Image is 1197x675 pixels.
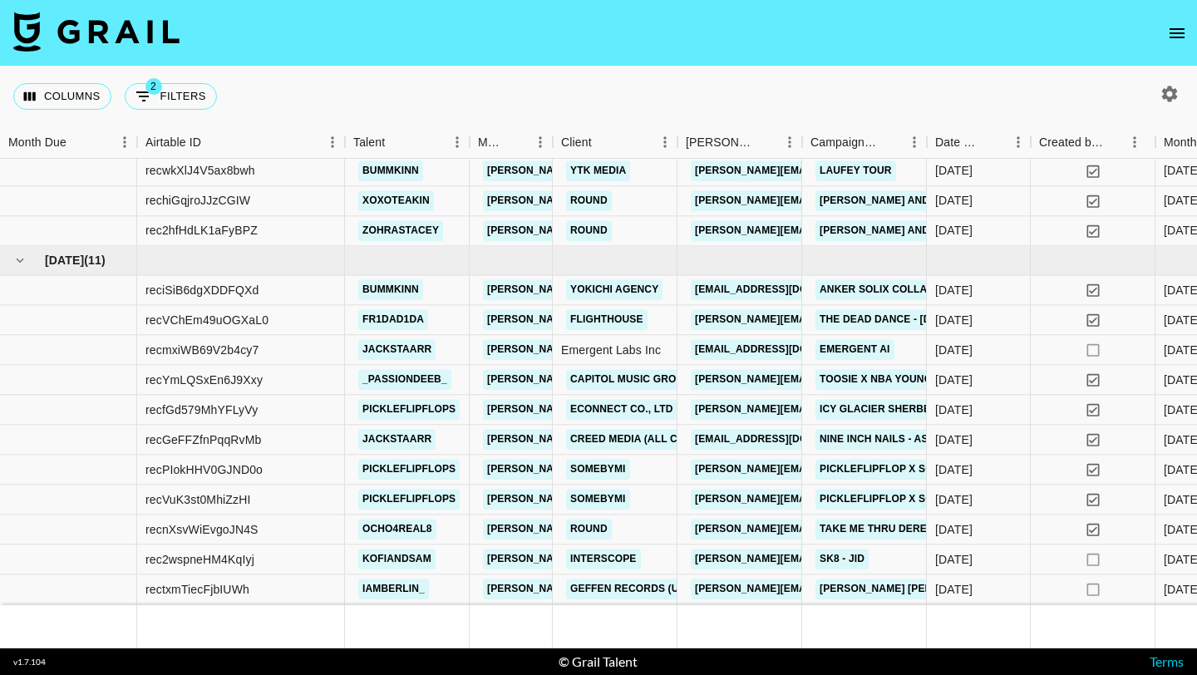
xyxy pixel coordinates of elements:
[902,130,927,155] button: Menu
[935,312,973,328] div: 02/10/2025
[483,160,840,181] a: [PERSON_NAME][EMAIL_ADDRESS][PERSON_NAME][DOMAIN_NAME]
[566,370,694,391] a: Capitol Music Group
[145,193,250,209] div: rechiGqjroJJzCGIW
[935,461,973,478] div: 02/10/2025
[145,78,162,95] span: 2
[553,336,677,366] div: Emergent Labs Inc
[935,193,973,209] div: 08/09/2025
[1039,126,1104,159] div: Created by Grail Team
[145,431,261,448] div: recGeFFZfnPqqRvMb
[505,131,528,154] button: Sort
[566,400,677,421] a: econnect co., ltd
[483,340,840,361] a: [PERSON_NAME][EMAIL_ADDRESS][PERSON_NAME][DOMAIN_NAME]
[145,402,258,418] div: recfGd579MhYFLyVy
[13,83,111,110] button: Select columns
[691,579,1047,600] a: [PERSON_NAME][EMAIL_ADDRESS][PERSON_NAME][DOMAIN_NAME]
[478,126,505,159] div: Manager
[137,126,345,159] div: Airtable ID
[566,520,612,540] a: Round
[802,126,927,159] div: Campaign (Type)
[561,126,592,159] div: Client
[358,520,436,540] a: ocho4real8
[566,280,663,301] a: YOKICHI AGENCY
[815,549,869,570] a: sk8 - JID
[935,126,983,159] div: Date Created
[691,490,1047,510] a: [PERSON_NAME][EMAIL_ADDRESS][DOMAIN_NAME][PERSON_NAME]
[13,12,180,52] img: Grail Talent
[935,521,973,538] div: 03/10/2025
[145,223,258,239] div: rec2hfHdLK1aFyBPZ
[935,223,973,239] div: 04/09/2025
[483,370,840,391] a: [PERSON_NAME][EMAIL_ADDRESS][PERSON_NAME][DOMAIN_NAME]
[935,163,973,180] div: 26/09/2025
[935,491,973,508] div: 02/10/2025
[145,163,255,180] div: recwkXlJ4V5ax8bwh
[754,131,777,154] button: Sort
[358,579,429,600] a: iamberlin_
[483,280,840,301] a: [PERSON_NAME][EMAIL_ADDRESS][PERSON_NAME][DOMAIN_NAME]
[1122,130,1147,155] button: Menu
[566,190,612,211] a: Round
[358,430,436,451] a: jackstaarr
[145,342,259,358] div: recmxiWB69V2b4cy7
[1104,131,1127,154] button: Sort
[385,131,408,154] button: Sort
[566,490,630,510] a: somebymi
[483,579,840,600] a: [PERSON_NAME][EMAIL_ADDRESS][PERSON_NAME][DOMAIN_NAME]
[145,581,249,598] div: rectxmTiecFjbIUWh
[559,653,638,670] div: © Grail Talent
[810,126,879,159] div: Campaign (Type)
[483,400,840,421] a: [PERSON_NAME][EMAIL_ADDRESS][PERSON_NAME][DOMAIN_NAME]
[691,310,962,331] a: [PERSON_NAME][EMAIL_ADDRESS][DOMAIN_NAME]
[815,430,1176,451] a: Nine Inch Nails - As Alive As You Need Me To Be Phase 2 (ex-uS)
[483,310,840,331] a: [PERSON_NAME][EMAIL_ADDRESS][PERSON_NAME][DOMAIN_NAME]
[566,460,630,480] a: somebymi
[691,370,962,391] a: [PERSON_NAME][EMAIL_ADDRESS][DOMAIN_NAME]
[45,252,84,269] span: [DATE]
[145,551,254,568] div: rec2wspneHM4KqIyj
[125,83,217,110] button: Show filters
[691,280,877,301] a: [EMAIL_ADDRESS][DOMAIN_NAME]
[691,160,962,181] a: [PERSON_NAME][EMAIL_ADDRESS][DOMAIN_NAME]
[8,249,32,272] button: hide children
[935,282,973,298] div: 23/09/2025
[84,252,106,269] span: ( 11 )
[815,280,985,301] a: Anker SOLIX Collaboration
[483,190,840,211] a: [PERSON_NAME][EMAIL_ADDRESS][PERSON_NAME][DOMAIN_NAME]
[935,372,973,388] div: 02/10/2025
[815,490,978,510] a: Pickleflipflop x Somebymi
[691,220,962,241] a: [PERSON_NAME][EMAIL_ADDRESS][DOMAIN_NAME]
[358,280,423,301] a: bummkinn
[528,130,553,155] button: Menu
[553,126,677,159] div: Client
[927,126,1031,159] div: Date Created
[358,549,436,570] a: kofiandsam
[815,220,1126,241] a: [PERSON_NAME] and the Machine - Everybody Scream
[691,190,962,211] a: [PERSON_NAME][EMAIL_ADDRESS][DOMAIN_NAME]
[815,400,1022,421] a: ICY Glacier Sherbet Gel campaign
[353,126,385,159] div: Talent
[777,130,802,155] button: Menu
[358,190,434,211] a: xoxoteakin
[358,160,423,181] a: bummkinn
[1006,130,1031,155] button: Menu
[566,220,612,241] a: Round
[815,520,1022,540] a: Take Me Thru Dere - Metro Boomin
[1160,17,1194,50] button: open drawer
[1031,126,1155,159] div: Created by Grail Team
[677,126,802,159] div: Booker
[566,310,648,331] a: Flighthouse
[66,131,90,154] button: Sort
[145,521,259,538] div: recnXsvWiEvgoJN4S
[935,551,973,568] div: 02/10/2025
[935,402,973,418] div: 03/10/2025
[320,130,345,155] button: Menu
[815,310,1126,331] a: The Dead Dance - [DEMOGRAPHIC_DATA][PERSON_NAME]
[145,491,251,508] div: recVuK3st0MhiZzHI
[358,400,460,421] a: pickleflipflops
[483,520,840,540] a: [PERSON_NAME][EMAIL_ADDRESS][PERSON_NAME][DOMAIN_NAME]
[935,342,973,358] div: 04/10/2025
[691,430,877,451] a: [EMAIL_ADDRESS][DOMAIN_NAME]
[483,220,840,241] a: [PERSON_NAME][EMAIL_ADDRESS][PERSON_NAME][DOMAIN_NAME]
[483,430,840,451] a: [PERSON_NAME][EMAIL_ADDRESS][PERSON_NAME][DOMAIN_NAME]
